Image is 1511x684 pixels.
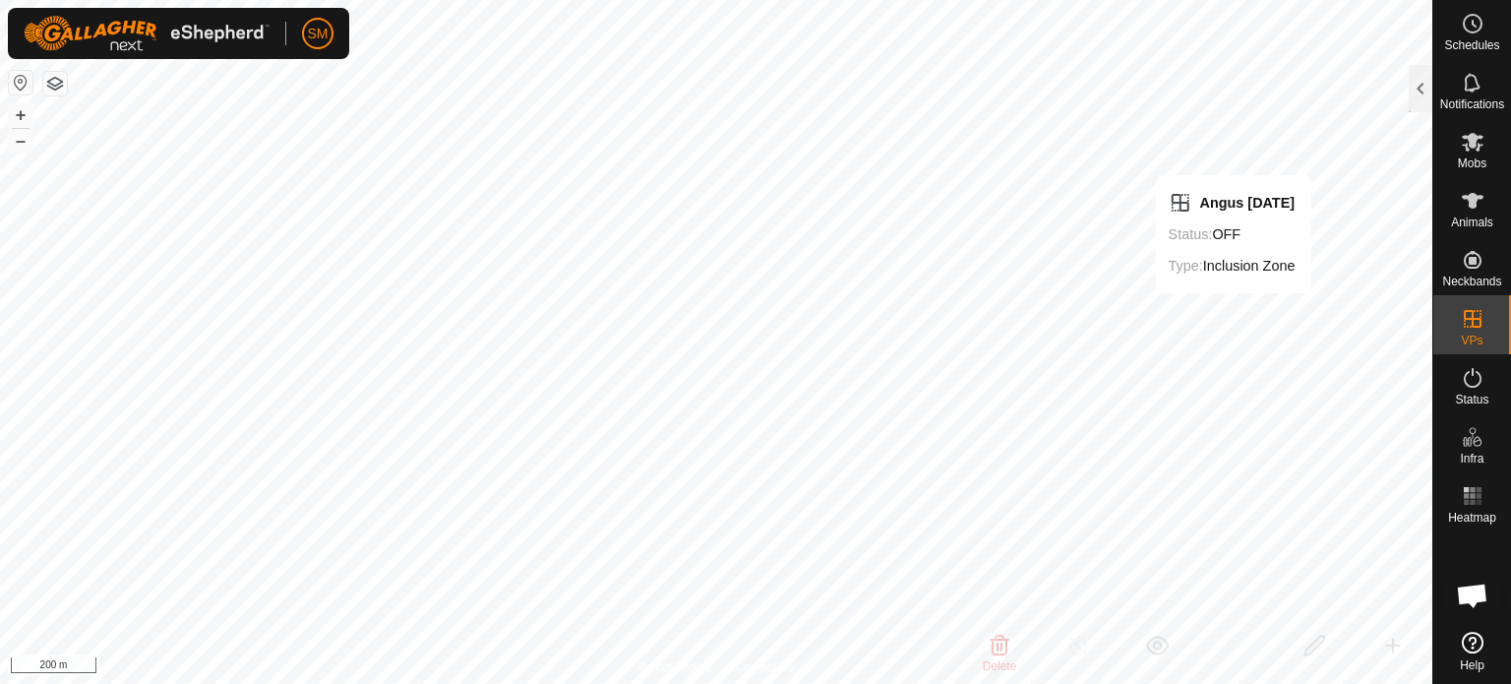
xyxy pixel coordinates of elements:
span: SM [308,24,329,44]
span: Neckbands [1442,276,1501,287]
a: Help [1433,624,1511,679]
div: Open chat [1443,566,1502,625]
span: Animals [1451,217,1493,228]
label: Type: [1169,258,1203,274]
button: Reset Map [9,71,32,94]
span: Heatmap [1448,512,1496,524]
span: Status [1455,394,1488,405]
button: Map Layers [43,72,67,95]
button: + [9,103,32,127]
div: Inclusion Zone [1169,254,1296,278]
span: Help [1460,659,1484,671]
a: Contact Us [736,658,794,676]
span: Mobs [1458,157,1486,169]
div: Angus [DATE] [1169,191,1296,215]
div: OFF [1169,222,1296,246]
a: Privacy Policy [638,658,712,676]
img: Gallagher Logo [24,16,270,51]
span: VPs [1461,335,1482,346]
span: Schedules [1444,39,1499,51]
span: Notifications [1440,98,1504,110]
button: – [9,129,32,153]
label: Status: [1169,226,1213,242]
span: Infra [1460,453,1483,465]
